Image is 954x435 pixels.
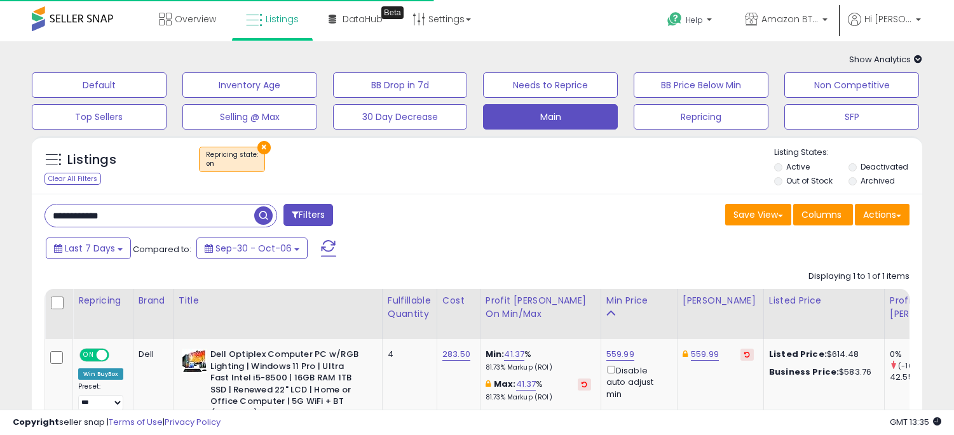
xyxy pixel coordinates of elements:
[606,348,634,361] a: 559.99
[691,348,719,361] a: 559.99
[761,13,819,25] span: Amazon BTG
[634,72,768,98] button: BB Price Below Min
[210,349,365,422] b: Dell Optiplex Computer PC w/RGB Lighting | Windows 11 Pro | Ultra Fast Intel i5-8500 | 16GB RAM 1...
[898,361,927,371] small: (-100%)
[442,348,470,361] a: 283.50
[494,378,516,390] b: Max:
[139,294,168,307] div: Brand
[206,150,258,169] span: Repricing state :
[683,350,688,358] i: This overrides the store level Dynamic Max Price for this listing
[44,173,101,185] div: Clear All Filters
[67,151,116,169] h5: Listings
[769,348,827,360] b: Listed Price:
[78,368,123,380] div: Win BuyBox
[861,161,908,172] label: Deactivated
[81,350,97,361] span: ON
[388,294,432,321] div: Fulfillable Quantity
[606,294,672,307] div: Min Price
[725,204,791,225] button: Save View
[266,13,299,25] span: Listings
[486,380,491,388] i: This overrides the store level max markup for this listing
[486,363,591,372] p: 81.73% Markup (ROI)
[107,350,128,361] span: OFF
[182,349,207,373] img: 51mz79gb9KL._SL40_.jpg
[801,208,842,221] span: Columns
[516,378,536,391] a: 41.37
[333,104,468,130] button: 30 Day Decrease
[486,349,591,372] div: %
[808,271,910,283] div: Displaying 1 to 1 of 1 items
[769,366,839,378] b: Business Price:
[196,238,308,259] button: Sep-30 - Oct-06
[78,294,128,307] div: Repricing
[786,161,810,172] label: Active
[486,378,591,402] div: %
[165,416,221,428] a: Privacy Policy
[182,72,317,98] button: Inventory Age
[381,6,404,19] div: Tooltip anchor
[686,15,703,25] span: Help
[606,363,667,400] div: Disable auto adjust min
[786,175,833,186] label: Out of Stock
[32,104,167,130] button: Top Sellers
[849,53,922,65] span: Show Analytics
[13,417,221,429] div: seller snap | |
[133,243,191,255] span: Compared to:
[139,349,163,360] div: Dell
[667,11,683,27] i: Get Help
[861,175,895,186] label: Archived
[769,294,879,307] div: Listed Price
[215,242,292,255] span: Sep-30 - Oct-06
[582,381,587,387] i: Revert to store-level Max Markup
[65,242,115,255] span: Last 7 Days
[442,294,475,307] div: Cost
[480,289,601,339] th: The percentage added to the cost of goods (COGS) that forms the calculator for Min & Max prices.
[32,72,167,98] button: Default
[744,351,750,358] i: Revert to store-level Dynamic Max Price
[784,72,919,98] button: Non Competitive
[206,159,258,168] div: on
[855,204,910,225] button: Actions
[13,416,59,428] strong: Copyright
[634,104,768,130] button: Repricing
[333,72,468,98] button: BB Drop in 7d
[683,294,758,307] div: [PERSON_NAME]
[657,2,725,41] a: Help
[769,349,875,360] div: $614.48
[283,204,333,226] button: Filters
[343,13,383,25] span: DataHub
[784,104,919,130] button: SFP
[46,238,131,259] button: Last 7 Days
[486,294,596,321] div: Profit [PERSON_NAME] on Min/Max
[486,348,505,360] b: Min:
[504,348,524,361] a: 41.37
[486,393,591,402] p: 81.73% Markup (ROI)
[175,13,216,25] span: Overview
[182,104,317,130] button: Selling @ Max
[483,72,618,98] button: Needs to Reprice
[774,147,922,159] p: Listing States:
[848,13,921,41] a: Hi [PERSON_NAME]
[179,294,377,307] div: Title
[769,366,875,378] div: $583.76
[483,104,618,130] button: Main
[890,416,941,428] span: 2025-10-14 13:35 GMT
[864,13,912,25] span: Hi [PERSON_NAME]
[78,382,123,411] div: Preset:
[257,141,271,154] button: ×
[793,204,853,225] button: Columns
[109,416,163,428] a: Terms of Use
[388,349,427,360] div: 4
